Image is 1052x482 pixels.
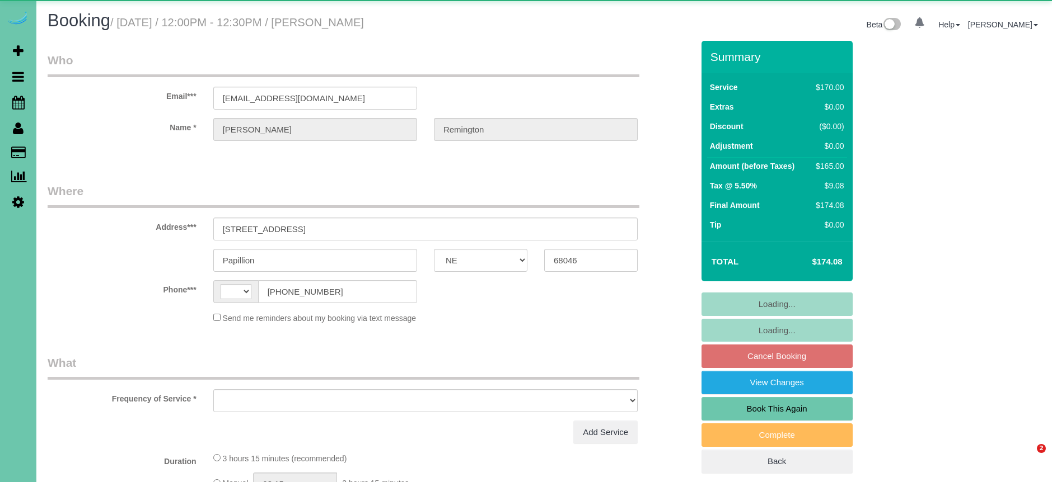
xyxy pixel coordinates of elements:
[811,200,844,211] div: $174.08
[710,50,847,63] h3: Summary
[48,355,639,380] legend: What
[223,314,417,323] span: Send me reminders about my booking via text message
[811,101,844,112] div: $0.00
[702,450,853,473] a: Back
[1014,444,1041,471] iframe: Intercom live chat
[702,397,853,420] a: Book This Again
[778,257,842,267] h4: $174.08
[48,11,110,30] span: Booking
[811,219,844,230] div: $0.00
[39,389,205,404] label: Frequency of Service *
[811,140,844,152] div: $0.00
[710,180,757,191] label: Tax @ 5.50%
[110,16,364,29] small: / [DATE] / 12:00PM - 12:30PM / [PERSON_NAME]
[48,183,639,208] legend: Where
[710,101,734,112] label: Extras
[710,200,760,211] label: Final Amount
[938,20,960,29] a: Help
[712,257,739,266] strong: Total
[710,140,753,152] label: Adjustment
[573,420,638,444] a: Add Service
[811,180,844,191] div: $9.08
[867,20,901,29] a: Beta
[223,454,347,463] span: 3 hours 15 minutes (recommended)
[710,219,722,230] label: Tip
[7,11,29,27] img: Automaid Logo
[811,82,844,93] div: $170.00
[1037,444,1046,453] span: 2
[968,20,1038,29] a: [PERSON_NAME]
[882,18,901,32] img: New interface
[710,160,794,172] label: Amount (before Taxes)
[39,452,205,467] label: Duration
[710,121,744,132] label: Discount
[710,82,738,93] label: Service
[48,52,639,77] legend: Who
[811,160,844,172] div: $165.00
[702,371,853,394] a: View Changes
[811,121,844,132] div: ($0.00)
[39,118,205,133] label: Name *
